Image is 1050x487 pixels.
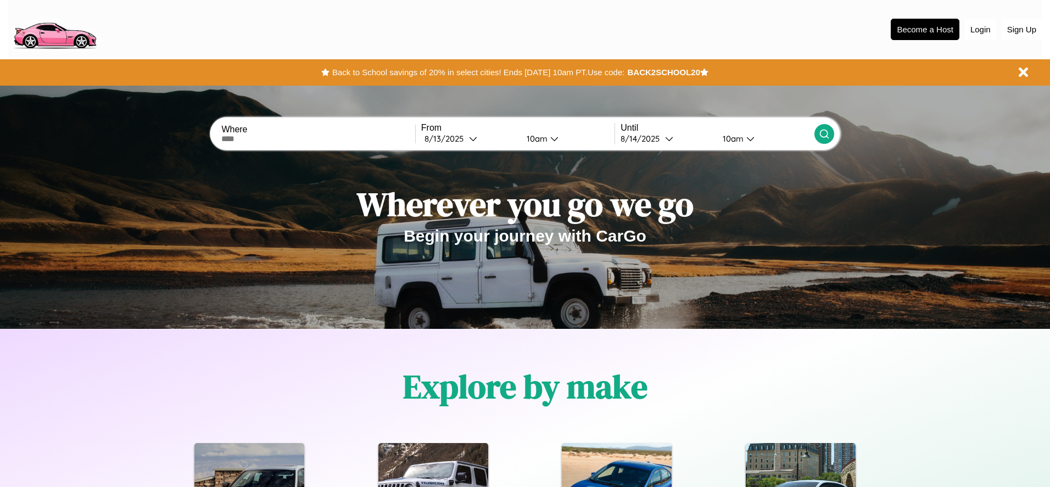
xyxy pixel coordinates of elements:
div: 10am [717,133,746,144]
b: BACK2SCHOOL20 [627,68,700,77]
h1: Explore by make [403,364,647,409]
button: 10am [714,133,814,144]
label: From [421,123,615,133]
div: 10am [521,133,550,144]
img: logo [8,5,101,52]
div: 8 / 13 / 2025 [425,133,469,144]
button: Back to School savings of 20% in select cities! Ends [DATE] 10am PT.Use code: [329,65,627,80]
label: Until [621,123,814,133]
div: 8 / 14 / 2025 [621,133,665,144]
button: Sign Up [1002,19,1042,40]
button: 8/13/2025 [421,133,518,144]
label: Where [221,125,415,135]
button: Login [965,19,996,40]
button: Become a Host [891,19,959,40]
button: 10am [518,133,615,144]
